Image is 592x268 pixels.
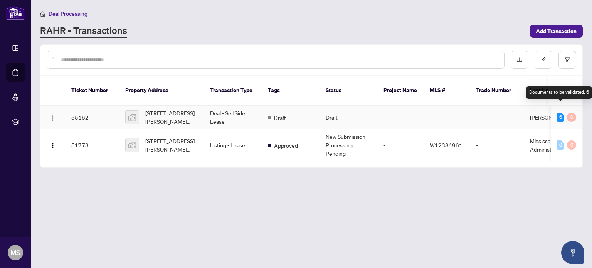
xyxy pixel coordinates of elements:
img: thumbnail-img [126,111,139,124]
span: download [517,57,522,62]
span: [STREET_ADDRESS][PERSON_NAME][PERSON_NAME] [145,109,198,126]
button: Add Transaction [530,25,583,38]
th: Property Address [119,76,204,106]
th: Project Name [377,76,424,106]
td: 55162 [65,106,119,129]
td: Mississauga Administrator [524,129,582,161]
span: Approved [274,141,298,150]
div: 0 [567,140,576,150]
img: logo [6,6,25,20]
th: Transaction Type [204,76,262,106]
td: New Submission - Processing Pending [320,129,377,161]
button: download [511,51,528,69]
td: - [377,129,424,161]
span: filter [565,57,570,62]
button: Open asap [561,241,584,264]
th: Ticket Number [65,76,119,106]
img: Logo [50,115,56,121]
button: edit [535,51,552,69]
th: Tags [262,76,320,106]
span: Add Transaction [536,25,577,37]
span: edit [541,57,546,62]
img: thumbnail-img [126,138,139,152]
button: Logo [47,111,59,123]
div: 0 [567,113,576,122]
td: - [377,106,424,129]
th: Status [320,76,377,106]
span: home [40,11,45,17]
div: 0 [557,140,564,150]
th: Trade Number [470,76,524,106]
td: - [470,129,524,161]
td: 51773 [65,129,119,161]
th: Last Updated By [524,76,582,106]
td: [PERSON_NAME] [524,106,582,129]
span: Deal Processing [49,10,87,17]
button: filter [558,51,576,69]
span: Draft [274,113,286,122]
span: MS [10,247,20,258]
td: Deal - Sell Side Lease [204,106,262,129]
button: Logo [47,139,59,151]
span: [STREET_ADDRESS][PERSON_NAME][PERSON_NAME] [145,137,198,153]
div: Documents to be validated: 6 [526,86,592,99]
td: Listing - Lease [204,129,262,161]
div: 6 [557,113,564,122]
span: W12384961 [430,142,462,148]
img: Logo [50,143,56,149]
td: Draft [320,106,377,129]
td: - [470,106,524,129]
a: RAHR - Transactions [40,24,127,38]
th: MLS # [424,76,470,106]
